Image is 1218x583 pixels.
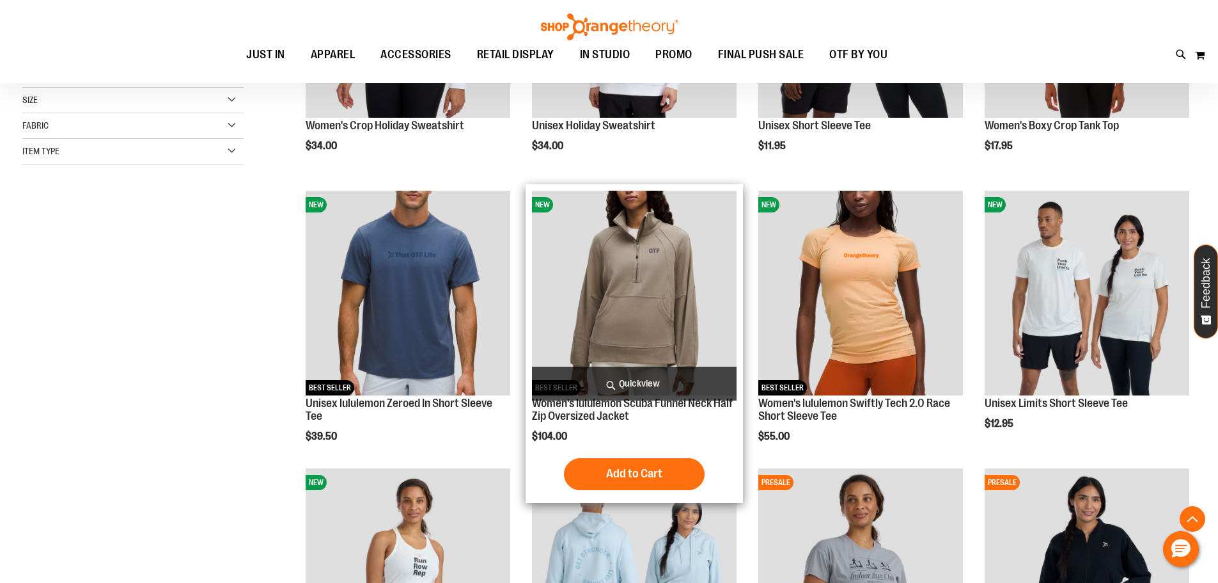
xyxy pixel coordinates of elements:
[985,191,1189,397] a: Image of Unisex BB Limits TeeNEW
[758,397,950,422] a: Women's lululemon Swiftly Tech 2.0 Race Short Sleeve Tee
[298,40,368,69] a: APPAREL
[306,475,327,490] span: NEW
[368,40,464,70] a: ACCESSORIES
[564,458,705,490] button: Add to Cart
[985,119,1119,132] a: Women's Boxy Crop Tank Top
[985,475,1020,490] span: PRESALE
[306,380,354,395] span: BEST SELLER
[532,397,733,422] a: Women's lululemon Scuba Funnel Neck Half Zip Oversized Jacket
[306,191,510,397] a: Unisex lululemon Zeroed In Short Sleeve TeeNEWBEST SELLER
[532,197,553,212] span: NEW
[718,40,804,69] span: FINAL PUSH SALE
[532,140,565,152] span: $34.00
[580,40,630,69] span: IN STUDIO
[22,146,59,156] span: Item Type
[1163,531,1199,567] button: Hello, have a question? Let’s chat.
[985,418,1015,429] span: $12.95
[606,467,662,481] span: Add to Cart
[306,191,510,395] img: Unisex lululemon Zeroed In Short Sleeve Tee
[758,431,792,442] span: $55.00
[526,184,743,502] div: product
[539,13,680,40] img: Shop Orangetheory
[532,119,655,132] a: Unisex Holiday Sweatshirt
[311,40,355,69] span: APPAREL
[464,40,567,70] a: RETAIL DISPLAY
[829,40,887,69] span: OTF BY YOU
[233,40,298,70] a: JUST IN
[978,184,1196,462] div: product
[532,191,737,395] img: Women's lululemon Scuba Funnel Neck Half Zip Oversized Jacket
[532,367,737,401] a: Quickview
[306,431,339,442] span: $39.50
[758,197,779,212] span: NEW
[246,40,285,69] span: JUST IN
[22,120,49,131] span: Fabric
[1200,258,1212,308] span: Feedback
[532,431,569,442] span: $104.00
[985,197,1006,212] span: NEW
[1194,244,1218,339] button: Feedback - Show survey
[567,40,643,70] a: IN STUDIO
[532,191,737,397] a: Women's lululemon Scuba Funnel Neck Half Zip Oversized JacketNEWBEST SELLER
[380,40,451,69] span: ACCESSORIES
[299,184,517,474] div: product
[22,95,38,105] span: Size
[758,140,788,152] span: $11.95
[816,40,900,70] a: OTF BY YOU
[985,191,1189,395] img: Image of Unisex BB Limits Tee
[985,397,1128,410] a: Unisex Limits Short Sleeve Tee
[758,191,963,395] img: Women's lululemon Swiftly Tech 2.0 Race Short Sleeve Tee
[643,40,705,70] a: PROMO
[758,380,807,395] span: BEST SELLER
[477,40,554,69] span: RETAIL DISPLAY
[985,140,1015,152] span: $17.95
[306,397,492,422] a: Unisex lululemon Zeroed In Short Sleeve Tee
[758,119,871,132] a: Unisex Short Sleeve Tee
[306,140,339,152] span: $34.00
[758,191,963,397] a: Women's lululemon Swiftly Tech 2.0 Race Short Sleeve TeeNEWBEST SELLER
[752,184,969,474] div: product
[1180,506,1205,532] button: Back To Top
[306,119,464,132] a: Women's Crop Holiday Sweatshirt
[758,475,793,490] span: PRESALE
[705,40,817,70] a: FINAL PUSH SALE
[306,197,327,212] span: NEW
[655,40,692,69] span: PROMO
